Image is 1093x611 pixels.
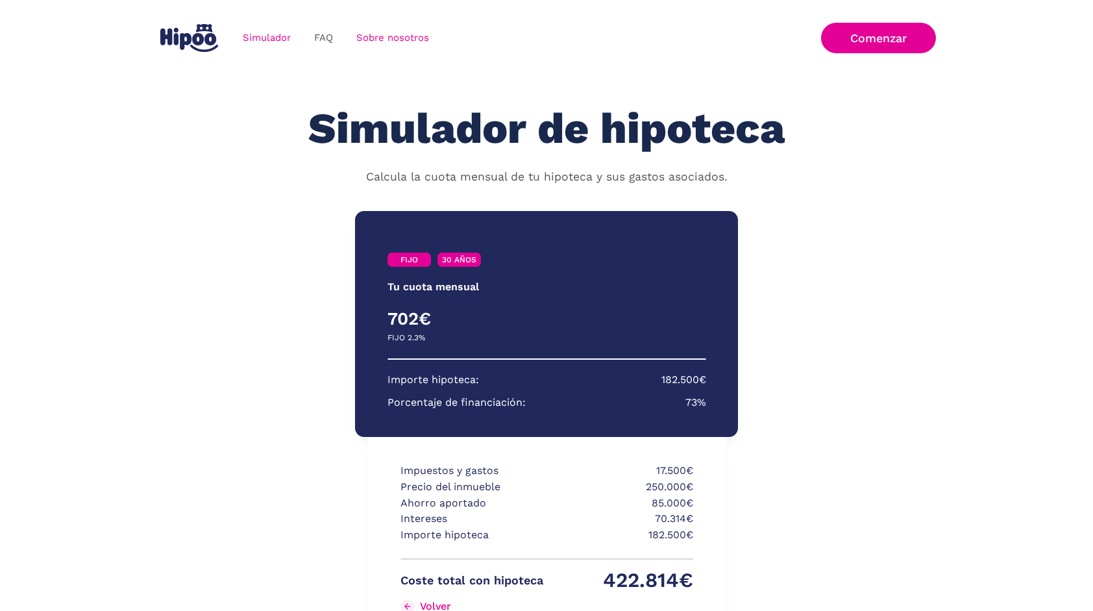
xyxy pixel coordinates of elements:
a: Simulador [231,25,302,51]
a: home [157,19,221,57]
a: Sobre nosotros [345,25,441,51]
p: Intereses [400,511,543,527]
p: Precio del inmueble [400,479,543,495]
p: FIJO 2.3% [387,330,425,346]
p: 17.500€ [550,463,693,479]
p: Coste total con hipoteca [400,573,543,589]
a: Comenzar [821,23,936,53]
p: Porcentaje de financiación: [387,395,526,411]
p: 182.500€ [661,372,706,388]
p: 85.000€ [550,495,693,512]
p: Importe hipoteca: [387,372,479,388]
p: 182.500€ [550,527,693,543]
p: 250.000€ [550,479,693,495]
p: Tu cuota mensual [387,279,479,295]
a: FAQ [302,25,345,51]
p: 422.814€ [550,573,693,589]
p: Importe hipoteca [400,527,543,543]
p: 73% [685,395,706,411]
a: 30 AÑOS [437,253,481,267]
h4: 702€ [387,308,547,330]
p: Calcula la cuota mensual de tu hipoteca y sus gastos asociados. [366,169,728,186]
p: Impuestos y gastos [400,463,543,479]
p: Ahorro aportado [400,495,543,512]
p: 70.314€ [550,511,693,527]
h1: Simulador de hipoteca [308,105,785,153]
a: FIJO [387,253,431,267]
